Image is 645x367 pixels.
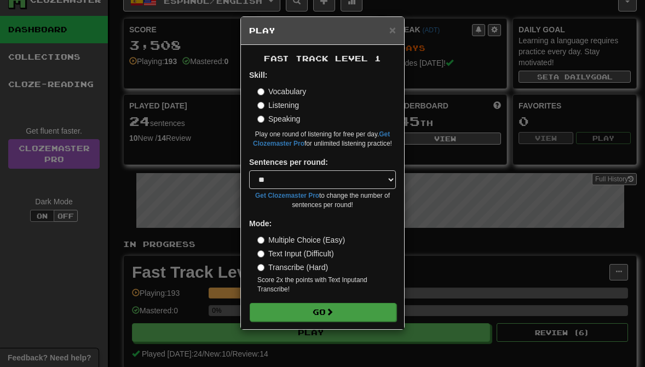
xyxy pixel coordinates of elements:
[257,100,299,111] label: Listening
[257,88,264,95] input: Vocabulary
[389,24,396,36] span: ×
[257,102,264,109] input: Listening
[249,157,328,168] label: Sentences per round:
[257,113,300,124] label: Speaking
[249,191,396,210] small: to change the number of sentences per round!
[264,54,381,63] span: Fast Track Level 1
[257,276,396,294] small: Score 2x the points with Text Input and Transcribe !
[249,219,272,228] strong: Mode:
[250,303,396,322] button: Go
[257,237,264,244] input: Multiple Choice (Easy)
[257,116,264,123] input: Speaking
[249,71,267,79] strong: Skill:
[257,262,328,273] label: Transcribe (Hard)
[257,264,264,271] input: Transcribe (Hard)
[257,248,334,259] label: Text Input (Difficult)
[257,86,306,97] label: Vocabulary
[249,130,396,148] small: Play one round of listening for free per day. for unlimited listening practice!
[249,25,396,36] h5: Play
[257,250,264,257] input: Text Input (Difficult)
[389,24,396,36] button: Close
[255,192,319,199] a: Get Clozemaster Pro
[257,234,345,245] label: Multiple Choice (Easy)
